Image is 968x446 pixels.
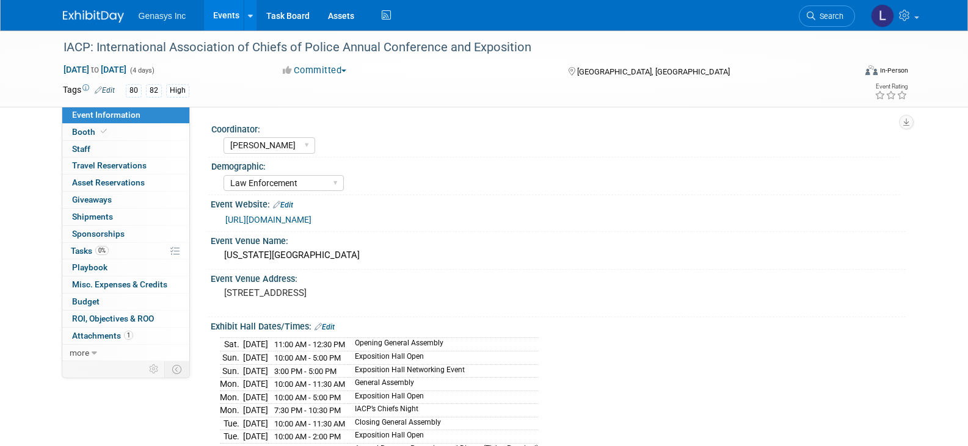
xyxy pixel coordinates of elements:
div: Coordinator: [211,120,900,135]
span: 10:00 AM - 5:00 PM [274,393,341,402]
span: Genasys Inc [139,11,186,21]
div: Event Format [783,63,909,82]
a: Staff [62,141,189,157]
span: 10:00 AM - 5:00 PM [274,353,341,362]
a: Sponsorships [62,226,189,242]
span: 11:00 AM - 12:30 PM [274,340,345,349]
span: [DATE] [DATE] [63,64,127,75]
a: Shipments [62,209,189,225]
a: Attachments1 [62,328,189,344]
td: Personalize Event Tab Strip [144,361,165,377]
a: Booth [62,124,189,140]
a: Misc. Expenses & Credits [62,276,189,293]
span: Giveaways [72,195,112,204]
td: Mon. [220,390,243,404]
a: Edit [315,323,335,331]
div: High [166,84,189,97]
td: Toggle Event Tabs [164,361,189,377]
span: Misc. Expenses & Credits [72,279,167,289]
span: 7:30 PM - 10:30 PM [274,406,341,415]
span: Playbook [72,262,107,272]
td: [DATE] [243,390,268,404]
div: Exhibit Hall Dates/Times: [211,317,906,333]
td: Exposition Hall Open [348,390,539,404]
td: Exposition Hall Open [348,430,539,444]
a: more [62,345,189,361]
span: Event Information [72,110,140,120]
span: to [89,65,101,74]
div: In-Person [879,66,908,75]
a: Budget [62,293,189,310]
td: Sat. [220,338,243,351]
a: Asset Reservations [62,174,189,191]
div: Event Rating [875,84,908,90]
td: Exposition Hall Networking Event [348,364,539,378]
td: Opening General Assembly [348,338,539,351]
div: IACP: International Association of Chiefs of Police Annual Conference and Exposition [59,37,837,59]
div: Demographic: [211,157,900,173]
span: (4 days) [129,67,155,74]
span: 1 [124,331,133,340]
span: 3:00 PM - 5:00 PM [274,367,337,376]
span: Staff [72,144,90,154]
div: 82 [146,84,162,97]
a: Event Information [62,107,189,123]
a: Travel Reservations [62,157,189,174]
a: Tasks0% [62,243,189,259]
a: [URL][DOMAIN_NAME] [225,215,311,225]
td: Mon. [220,404,243,417]
td: Tue. [220,430,243,444]
span: [GEOGRAPHIC_DATA], [GEOGRAPHIC_DATA] [577,67,730,76]
td: Sun. [220,351,243,364]
pre: [STREET_ADDRESS] [224,287,487,298]
td: Closing General Assembly [348,417,539,430]
div: Event Venue Address: [211,270,906,285]
span: Travel Reservations [72,160,147,170]
span: Budget [72,297,100,306]
td: Tue. [220,417,243,430]
a: Search [799,5,855,27]
span: 0% [95,246,109,255]
td: Tags [63,84,115,98]
td: Exposition Hall Open [348,351,539,364]
a: Edit [95,86,115,95]
span: Search [815,12,843,21]
span: Sponsorships [72,229,125,239]
div: Event Website: [211,195,906,211]
td: IACP’s Chiefs Night [348,404,539,417]
td: Mon. [220,378,243,391]
td: [DATE] [243,351,268,364]
a: Giveaways [62,192,189,208]
td: Sun. [220,364,243,378]
span: 10:00 AM - 11:30 AM [274,379,345,389]
a: Playbook [62,259,189,276]
span: more [70,348,89,358]
a: Edit [273,201,293,209]
div: 80 [126,84,142,97]
td: General Assembly [348,378,539,391]
span: Tasks [71,246,109,256]
span: Booth [72,127,109,137]
span: Shipments [72,212,113,221]
i: Booth reservation complete [101,128,107,135]
span: ROI, Objectives & ROO [72,314,154,323]
button: Committed [278,64,351,77]
span: 10:00 AM - 11:30 AM [274,419,345,428]
td: [DATE] [243,338,268,351]
td: [DATE] [243,417,268,430]
img: Format-Inperson.png [865,65,878,75]
img: Lucy Temprano [871,4,894,27]
span: Attachments [72,331,133,340]
div: Event Venue Name: [211,232,906,247]
td: [DATE] [243,378,268,391]
div: [US_STATE][GEOGRAPHIC_DATA] [220,246,897,265]
a: ROI, Objectives & ROO [62,311,189,327]
span: 10:00 AM - 2:00 PM [274,432,341,441]
span: Asset Reservations [72,178,145,187]
td: [DATE] [243,404,268,417]
img: ExhibitDay [63,10,124,23]
td: [DATE] [243,364,268,378]
td: [DATE] [243,430,268,444]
